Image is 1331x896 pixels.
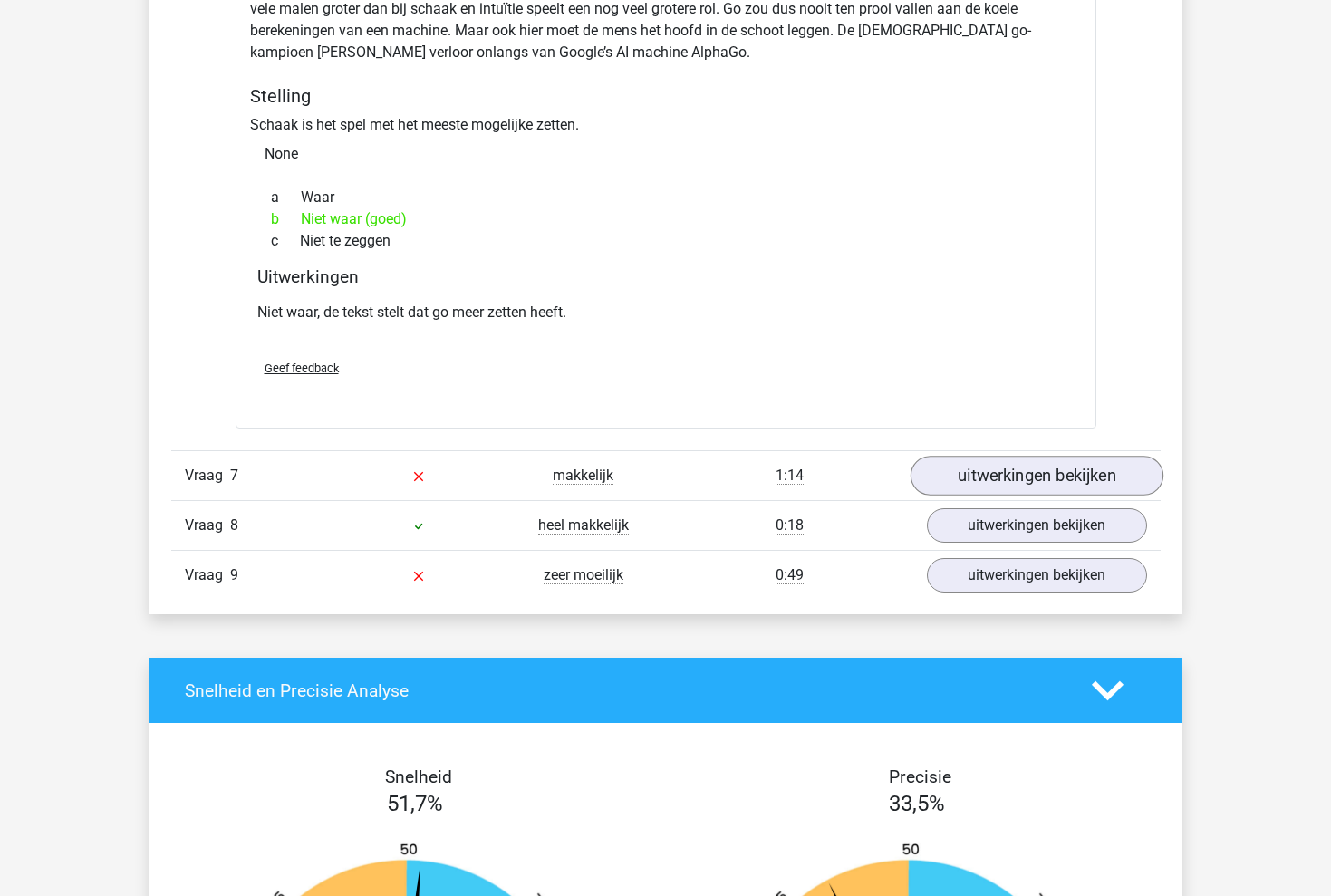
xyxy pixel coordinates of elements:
span: 7 [230,467,238,484]
p: Niet waar, de tekst stelt dat go meer zetten heeft. [257,302,1075,323]
div: Waar [257,187,1075,208]
span: a [271,187,301,208]
span: 9 [230,566,238,583]
span: 8 [230,516,238,534]
div: Niet te zeggen [257,230,1075,252]
span: heel makkelijk [538,516,629,535]
span: Geef feedback [265,361,339,375]
span: zeer moeilijk [544,566,623,584]
span: Vraag [185,465,230,487]
span: b [271,208,301,230]
h4: Snelheid en Precisie Analyse [185,680,1065,701]
span: 1:14 [776,467,804,485]
a: uitwerkingen bekijken [927,508,1147,543]
h5: Stelling [250,85,1082,107]
h4: Snelheid [185,766,652,787]
span: c [271,230,300,252]
h4: Precisie [687,766,1154,787]
span: 33,5% [889,791,945,816]
span: Vraag [185,564,230,586]
h4: Uitwerkingen [257,266,1075,287]
span: makkelijk [553,467,613,485]
span: 51,7% [387,791,443,816]
a: uitwerkingen bekijken [910,456,1162,496]
a: uitwerkingen bekijken [927,558,1147,593]
div: None [250,136,1082,172]
span: 0:49 [776,566,804,584]
span: 0:18 [776,516,804,535]
span: Vraag [185,515,230,536]
div: Niet waar (goed) [257,208,1075,230]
